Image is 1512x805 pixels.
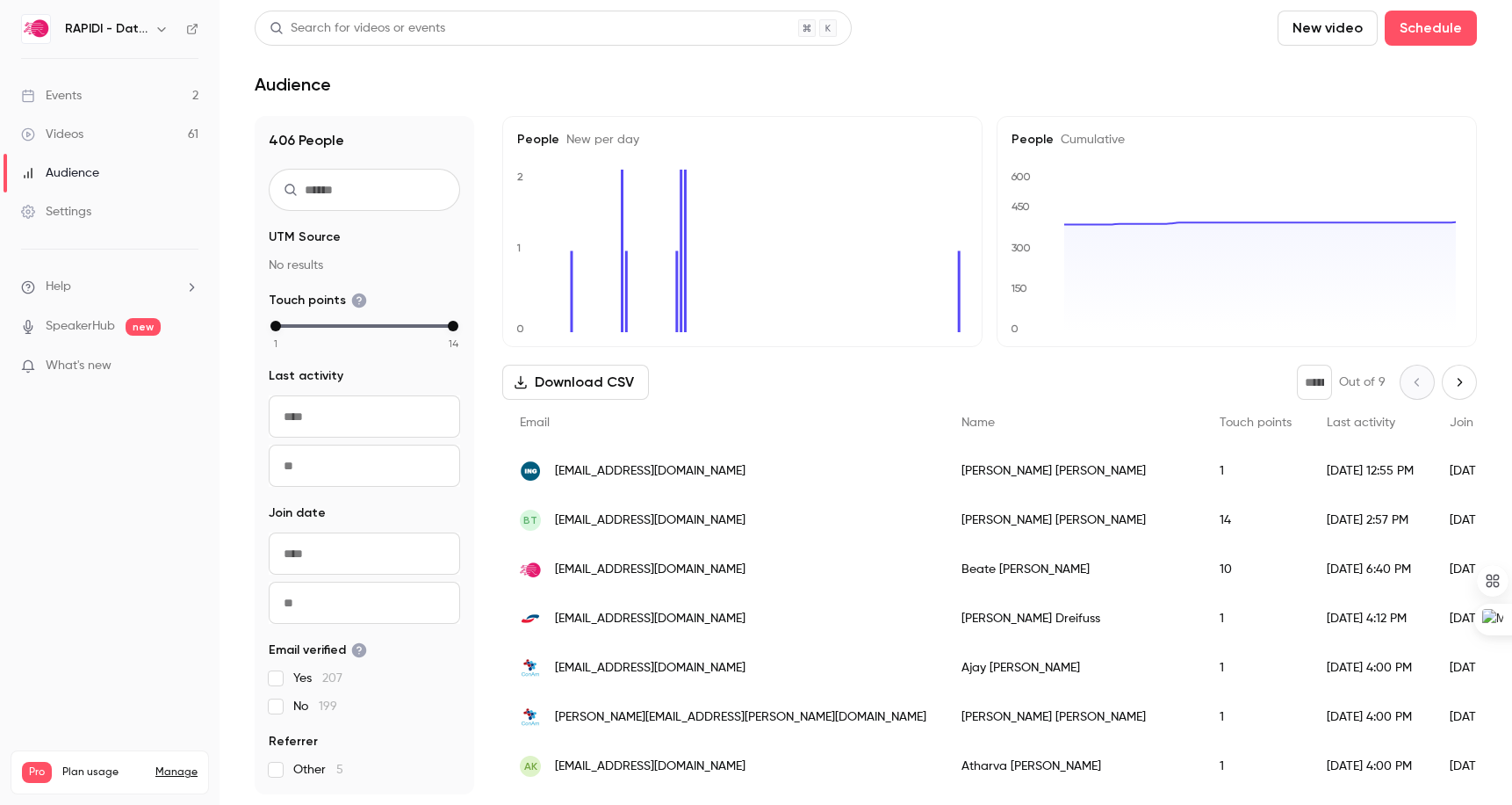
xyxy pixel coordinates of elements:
img: ing.dk [520,461,541,482]
span: [EMAIL_ADDRESS][DOMAIN_NAME] [555,758,745,776]
button: Download CSV [502,365,649,400]
span: Email verified [269,642,367,659]
span: Plan usage [62,765,145,780]
button: Schedule [1385,11,1477,46]
span: Pro [22,762,52,783]
input: From [269,533,460,575]
span: [EMAIL_ADDRESS][DOMAIN_NAME] [555,610,745,628]
div: Audience [21,164,99,182]
span: Join date [269,504,326,522]
div: [PERSON_NAME] [PERSON_NAME] [944,693,1202,742]
div: 1 [1202,693,1309,742]
li: help-dropdown-opener [21,278,198,296]
div: Beate [PERSON_NAME] [944,545,1202,594]
a: SpeakerHub [46,317,115,336]
a: Manage [155,765,198,780]
iframe: Noticeable Trigger [177,359,198,374]
div: [PERSON_NAME] [PERSON_NAME] [944,446,1202,496]
div: [PERSON_NAME] Dreifuss [944,594,1202,643]
div: min [270,321,281,331]
h6: RAPIDI - Data Integration Solutions [65,20,148,38]
span: 1 [274,336,277,352]
span: Join date [1450,417,1504,429]
div: v 4.0.25 [49,28,86,42]
div: 14 [1202,496,1309,545]
text: 450 [1012,200,1030,213]
span: Yes [293,670,342,687]
div: max [448,321,458,331]
img: conamtechnologies.com [520,707,541,728]
text: 1 [516,242,521,254]
div: [DATE] 4:00 PM [1309,643,1432,693]
h5: People [1012,131,1462,149]
div: Domain: [DOMAIN_NAME] [46,46,193,60]
text: 300 [1012,242,1031,254]
div: [DATE] 2:57 PM [1309,496,1432,545]
span: UTM Source [269,228,341,246]
p: Out of 9 [1339,373,1386,391]
span: Name [961,417,995,429]
div: Domain Overview [67,104,157,115]
span: New per day [559,134,639,146]
div: 1 [1202,446,1309,496]
text: 2 [517,170,523,183]
p: No results [269,257,460,274]
input: To [269,582,460,624]
span: Cumulative [1054,134,1125,146]
div: Videos [21,126,83,143]
img: tab_keywords_by_traffic_grey.svg [175,102,189,116]
img: rapidionline.com [520,559,541,580]
span: Referrer [269,733,318,751]
div: Search for videos or events [270,19,445,38]
button: New video [1278,11,1378,46]
h1: Audience [255,74,331,95]
button: Next page [1442,365,1477,400]
span: new [126,318,161,336]
span: Other [293,761,343,779]
div: Atharva [PERSON_NAME] [944,742,1202,791]
div: 10 [1202,545,1309,594]
span: Last activity [269,367,343,385]
img: conamtechnologies.com [520,657,541,678]
span: 207 [322,672,342,685]
span: [EMAIL_ADDRESS][DOMAIN_NAME] [555,561,745,579]
span: [EMAIL_ADDRESS][DOMAIN_NAME] [555,462,745,481]
img: cleverdevices.com [520,608,541,629]
div: 1 [1202,594,1309,643]
text: 0 [516,323,524,335]
span: Help [46,278,71,296]
div: [DATE] 4:12 PM [1309,594,1432,643]
h1: 406 People [269,130,460,151]
span: [EMAIL_ADDRESS][DOMAIN_NAME] [555,659,745,678]
span: Touch points [1220,417,1292,429]
span: Last activity [1327,417,1395,429]
span: [PERSON_NAME][EMAIL_ADDRESS][PERSON_NAME][DOMAIN_NAME] [555,708,926,727]
span: [EMAIL_ADDRESS][DOMAIN_NAME] [555,511,745,530]
span: Email [520,417,550,429]
img: website_grey.svg [28,46,42,60]
div: [PERSON_NAME] [PERSON_NAME] [944,496,1202,545]
div: Events [21,87,82,105]
span: 199 [319,700,337,713]
div: Settings [21,203,91,221]
span: AK [524,758,537,774]
div: [DATE] 4:00 PM [1309,742,1432,791]
span: What's new [46,357,112,375]
h5: People [517,131,968,149]
span: BT [523,512,537,528]
img: logo_orange.svg [28,28,42,42]
span: Touch points [269,292,367,309]
div: [DATE] 12:55 PM [1309,446,1432,496]
div: [DATE] 4:00 PM [1309,693,1432,742]
span: 5 [336,764,343,776]
span: No [293,698,337,715]
text: 600 [1011,170,1031,183]
div: Ajay [PERSON_NAME] [944,643,1202,693]
div: 1 [1202,643,1309,693]
img: tab_domain_overview_orange.svg [47,102,61,116]
div: Keywords by Traffic [194,104,296,115]
text: 0 [1011,323,1019,335]
span: 14 [449,336,458,352]
div: 1 [1202,742,1309,791]
text: 150 [1011,282,1027,294]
